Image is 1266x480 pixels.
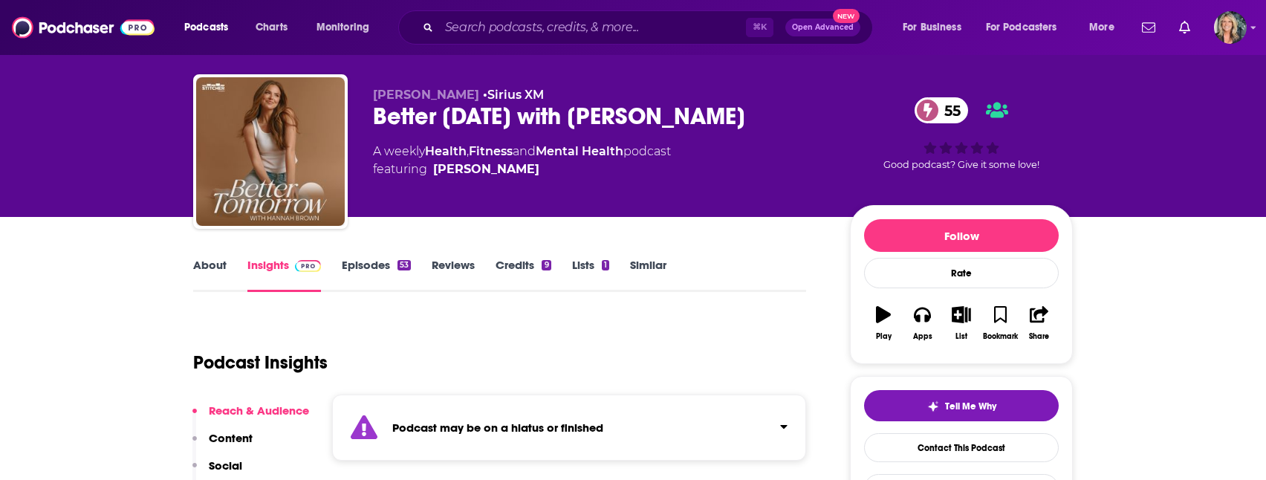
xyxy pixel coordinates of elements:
[746,18,773,37] span: ⌘ K
[1029,332,1049,341] div: Share
[1079,16,1133,39] button: open menu
[955,332,967,341] div: List
[373,143,671,178] div: A weekly podcast
[903,17,961,38] span: For Business
[316,17,369,38] span: Monitoring
[433,160,539,178] a: Hannah Brown
[192,431,253,458] button: Content
[903,296,941,350] button: Apps
[1214,11,1247,44] span: Logged in as lisa.beech
[1136,15,1161,40] a: Show notifications dropdown
[915,97,968,123] a: 55
[392,421,603,435] strong: Podcast may be on a hiatus or finished
[864,390,1059,421] button: tell me why sparkleTell Me Why
[785,19,860,36] button: Open AdvancedNew
[425,144,467,158] a: Health
[864,219,1059,252] button: Follow
[892,16,980,39] button: open menu
[536,144,623,158] a: Mental Health
[397,260,411,270] div: 53
[883,159,1039,170] span: Good podcast? Give it some love!
[209,458,242,473] p: Social
[193,351,328,374] h1: Podcast Insights
[412,10,887,45] div: Search podcasts, credits, & more...
[209,403,309,418] p: Reach & Audience
[1020,296,1059,350] button: Share
[864,258,1059,288] div: Rate
[864,296,903,350] button: Play
[630,258,666,292] a: Similar
[1089,17,1114,38] span: More
[247,258,321,292] a: InsightsPodchaser Pro
[850,88,1073,180] div: 55Good podcast? Give it some love!
[209,431,253,445] p: Content
[192,403,309,431] button: Reach & Audience
[602,260,609,270] div: 1
[373,88,479,102] span: [PERSON_NAME]
[432,258,475,292] a: Reviews
[864,433,1059,462] a: Contact This Podcast
[184,17,228,38] span: Podcasts
[1214,11,1247,44] button: Show profile menu
[542,260,551,270] div: 9
[983,332,1018,341] div: Bookmark
[496,258,551,292] a: Credits9
[196,77,345,226] img: Better Tomorrow with Hannah Brown
[1173,15,1196,40] a: Show notifications dropdown
[332,395,806,461] section: Click to expand status details
[913,332,932,341] div: Apps
[513,144,536,158] span: and
[981,296,1019,350] button: Bookmark
[483,88,544,102] span: •
[306,16,389,39] button: open menu
[174,16,247,39] button: open menu
[439,16,746,39] input: Search podcasts, credits, & more...
[572,258,609,292] a: Lists1
[833,9,860,23] span: New
[945,400,996,412] span: Tell Me Why
[256,17,288,38] span: Charts
[792,24,854,31] span: Open Advanced
[927,400,939,412] img: tell me why sparkle
[246,16,296,39] a: Charts
[373,160,671,178] span: featuring
[487,88,544,102] a: Sirius XM
[942,296,981,350] button: List
[342,258,411,292] a: Episodes53
[876,332,892,341] div: Play
[469,144,513,158] a: Fitness
[193,258,227,292] a: About
[976,16,1079,39] button: open menu
[1214,11,1247,44] img: User Profile
[295,260,321,272] img: Podchaser Pro
[467,144,469,158] span: ,
[929,97,968,123] span: 55
[12,13,155,42] img: Podchaser - Follow, Share and Rate Podcasts
[986,17,1057,38] span: For Podcasters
